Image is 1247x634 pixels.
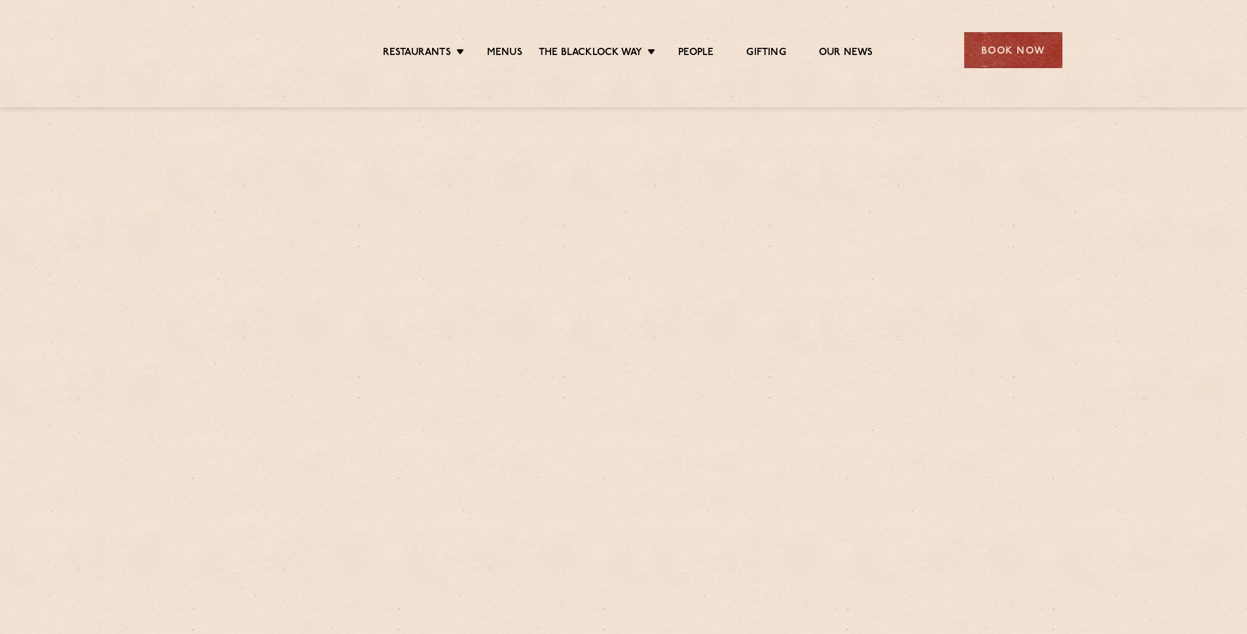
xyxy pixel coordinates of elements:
[539,47,642,61] a: The Blacklock Way
[185,12,298,88] img: svg%3E
[487,47,522,61] a: Menus
[678,47,714,61] a: People
[383,47,451,61] a: Restaurants
[746,47,786,61] a: Gifting
[819,47,873,61] a: Our News
[964,32,1062,68] div: Book Now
